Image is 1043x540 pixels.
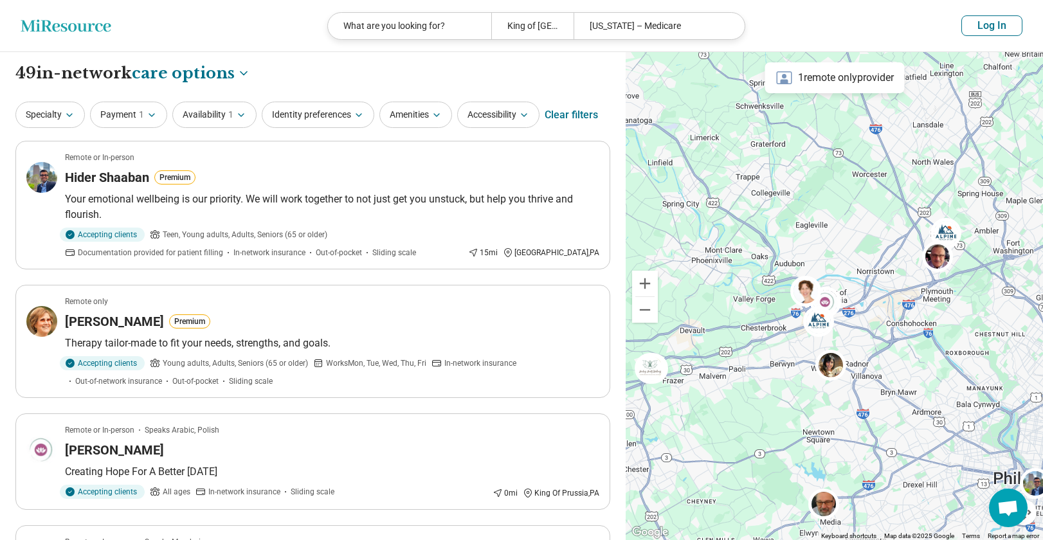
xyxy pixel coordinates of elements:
[545,100,598,130] div: Clear filters
[75,375,162,387] span: Out-of-network insurance
[493,487,518,499] div: 0 mi
[15,62,250,84] h1: 49 in-network
[78,247,223,258] span: Documentation provided for patient filling
[65,312,164,330] h3: [PERSON_NAME]
[326,357,426,369] span: Works Mon, Tue, Wed, Thu, Fri
[233,247,305,258] span: In-network insurance
[169,314,210,328] button: Premium
[491,13,573,39] div: King of [GEOGRAPHIC_DATA], [GEOGRAPHIC_DATA]
[65,441,164,459] h3: [PERSON_NAME]
[884,532,954,539] span: Map data ©2025 Google
[291,486,334,498] span: Sliding scale
[328,13,491,39] div: What are you looking for?
[989,489,1028,527] div: Open chat
[444,357,516,369] span: In-network insurance
[316,247,362,258] span: Out-of-pocket
[229,375,273,387] span: Sliding scale
[65,152,134,163] p: Remote or In-person
[228,108,233,122] span: 1
[163,229,327,240] span: Teen, Young adults, Adults, Seniors (65 or older)
[988,532,1039,539] a: Report a map error
[262,102,374,128] button: Identity preferences
[208,486,280,498] span: In-network insurance
[379,102,452,128] button: Amenities
[163,486,190,498] span: All ages
[65,192,599,222] p: Your emotional wellbeing is our priority. We will work together to not just get you unstuck, but ...
[132,62,250,84] button: Care options
[60,228,145,242] div: Accepting clients
[90,102,167,128] button: Payment1
[65,296,108,307] p: Remote only
[961,15,1022,36] button: Log In
[457,102,540,128] button: Accessibility
[632,271,658,296] button: Zoom in
[574,13,737,39] div: [US_STATE] – Medicare
[372,247,416,258] span: Sliding scale
[145,424,219,436] span: Speaks Arabic, Polish
[154,170,195,184] button: Premium
[65,336,599,351] p: Therapy tailor-made to fit your needs, strengths, and goals.
[139,108,144,122] span: 1
[523,487,599,499] div: King Of Prussia , PA
[468,247,498,258] div: 15 mi
[632,297,658,323] button: Zoom out
[60,485,145,499] div: Accepting clients
[15,102,85,128] button: Specialty
[503,247,599,258] div: [GEOGRAPHIC_DATA] , PA
[65,424,134,436] p: Remote or In-person
[132,62,235,84] span: care options
[962,532,980,539] a: Terms (opens in new tab)
[765,62,904,93] div: 1 remote only provider
[65,464,599,480] p: Creating Hope For A Better [DATE]
[65,168,149,186] h3: Hider Shaaban
[60,356,145,370] div: Accepting clients
[172,102,257,128] button: Availability1
[172,375,219,387] span: Out-of-pocket
[163,357,308,369] span: Young adults, Adults, Seniors (65 or older)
